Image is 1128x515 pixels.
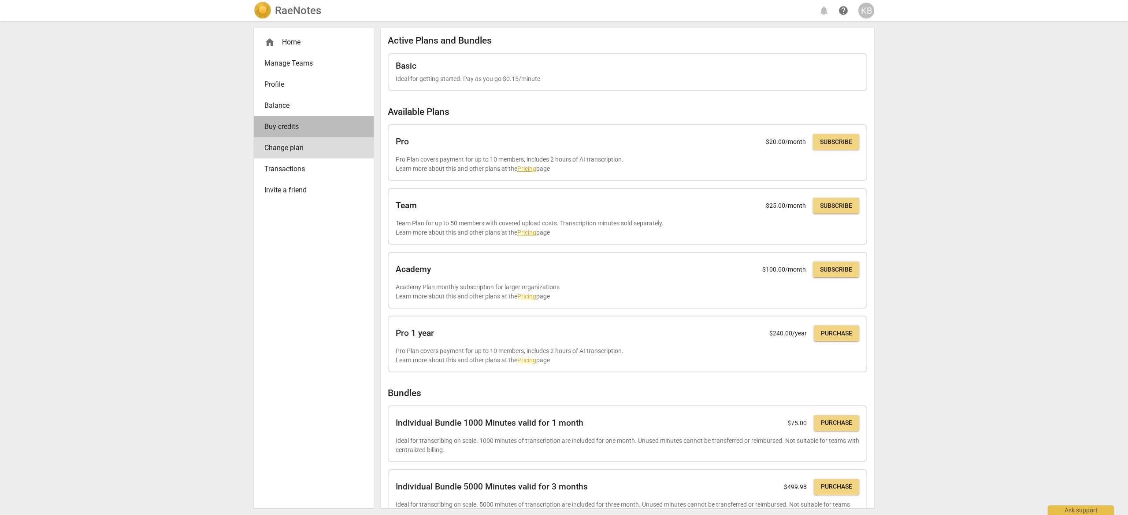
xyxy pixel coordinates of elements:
[813,261,859,277] button: Subscribe
[254,180,374,201] a: Invite a friend
[517,165,536,172] a: Pricing
[396,328,434,338] h2: Pro 1 year
[396,155,859,173] p: Pro Plan covers payment for up to 10 members, includes 2 hours of AI transcription. Learn more ab...
[820,138,852,147] span: Subscribe
[275,4,321,17] h2: RaeNotes
[814,479,859,495] button: Purchase
[264,58,356,69] span: Manage Teams
[254,116,374,137] a: Buy credits
[821,329,852,338] span: Purchase
[769,329,807,338] p: $ 240.00 /year
[254,74,374,95] a: Profile
[264,185,356,195] span: Invite a friend
[264,164,356,174] span: Transactions
[396,436,859,454] p: Ideal for transcribing on scale. 1000 minutes of transcription are included for one month. Unused...
[254,158,374,180] a: Transactions
[254,53,374,74] a: Manage Teams
[264,37,275,48] span: home
[396,482,588,492] h2: Individual Bundle 5000 Minutes valid for 3 months
[264,100,356,111] span: Balance
[766,201,806,210] p: $ 25.00 /month
[396,61,416,71] h2: Basic
[264,143,356,153] span: Change plan
[396,283,859,301] p: Academy Plan monthly subscription for larger organizations Learn more about this and other plans ...
[396,201,417,210] h2: Team
[820,265,852,274] span: Subscribe
[813,134,859,150] button: Subscribe
[814,325,859,341] button: Purchase
[388,388,867,399] h2: Bundles
[821,482,852,491] span: Purchase
[1048,505,1114,515] div: Ask support
[264,121,356,132] span: Buy credits
[762,265,806,274] p: $ 100.00 /month
[814,415,859,431] button: Purchase
[396,265,431,274] h2: Academy
[835,3,851,18] a: Help
[388,107,867,118] h2: Available Plans
[264,79,356,90] span: Profile
[858,3,874,18] button: KB
[254,2,271,19] img: Logo
[254,32,374,53] div: Home
[396,219,859,237] p: Team Plan for up to 50 members with covered upload costs. Transcription minutes sold separately. ...
[396,137,409,147] h2: Pro
[517,357,536,364] a: Pricing
[264,37,356,48] div: Home
[820,202,852,210] span: Subscribe
[821,419,852,427] span: Purchase
[396,74,859,84] p: Ideal for getting started. Pay as you go $0.15/minute
[813,198,859,213] button: Subscribe
[396,346,859,364] p: Pro Plan covers payment for up to 10 members, includes 2 hours of AI transcription. Learn more ab...
[388,35,867,46] h2: Active Plans and Bundles
[784,482,807,492] p: $ 499.98
[838,5,849,16] span: help
[254,95,374,116] a: Balance
[254,2,321,19] a: LogoRaeNotes
[396,418,583,428] h2: Individual Bundle 1000 Minutes valid for 1 month
[766,137,806,147] p: $ 20.00 /month
[787,419,807,428] p: $ 75.00
[517,293,536,300] a: Pricing
[254,137,374,158] a: Change plan
[517,229,536,236] a: Pricing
